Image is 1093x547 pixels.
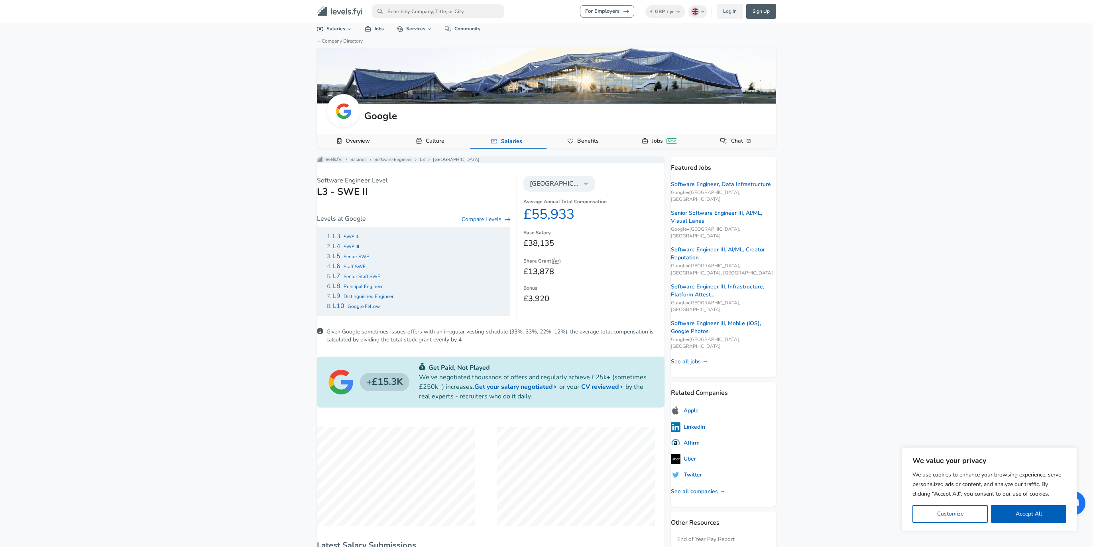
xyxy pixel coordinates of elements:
[344,243,359,250] span: SWE III
[688,5,708,18] button: English (UK)
[671,320,776,335] a: Software Engineer III, Mobile (iOS), Google Photos
[523,176,595,192] button: [GEOGRAPHIC_DATA]
[474,382,559,392] a: Get your salary negotiated
[574,134,602,148] a: Benefits
[344,263,366,270] span: Staff SWE
[530,179,579,188] span: [GEOGRAPHIC_DATA]
[333,263,366,270] a: L6Staff SWE
[350,157,366,163] a: Salaries
[358,23,390,35] a: Jobs
[671,283,776,299] a: Software Engineer III, Infrastructure, Platform Attest...
[523,198,664,206] dt: Average Annual Total Compensation
[671,438,700,448] a: Affirm
[419,373,653,401] p: We've negotiated thousands of offers and regularly achieve £25k+ (sometimes £250k+) increases. or...
[671,336,776,350] span: Google • [GEOGRAPHIC_DATA], [GEOGRAPHIC_DATA]
[671,438,680,448] img: 10SwgdJ.png
[671,263,776,276] span: Google • [GEOGRAPHIC_DATA], [GEOGRAPHIC_DATA], [GEOGRAPHIC_DATA]
[333,282,340,290] span: L8
[671,454,696,464] a: Uber
[667,8,674,15] span: / yr
[671,246,776,262] a: Software Engineer III, AI/ML, Creator Reputation
[317,214,366,224] p: Levels at Google
[671,226,776,239] span: Google • [GEOGRAPHIC_DATA], [GEOGRAPHIC_DATA]
[671,512,776,527] p: Other Resources
[671,157,776,173] p: Featured Jobs
[498,135,525,148] a: Salaries
[419,363,425,370] img: svg+xml;base64,PHN2ZyB4bWxucz0iaHR0cDovL3d3dy53My5vcmcvMjAwMC9zdmciIGZpbGw9IiMwYzU0NjAiIHZpZXdCb3...
[307,3,786,20] nav: primary
[344,253,369,260] span: Senior SWE
[438,23,487,35] a: Community
[523,292,664,305] dd: £3,920
[523,265,664,278] dd: £13,878
[317,38,363,44] a: ←Company Directory
[328,369,409,395] a: Google logo£15.3K
[344,293,393,300] span: Distinguished Engineer
[317,185,510,198] h1: L3 - SWE II
[671,358,708,366] a: See all jobs →
[671,422,705,432] a: LinkedIn
[671,406,680,416] img: applelogo.png
[364,109,397,123] h5: Google
[333,273,380,280] a: L7Senior Staff SWE
[390,23,438,35] a: Services
[671,470,702,480] a: Twitter
[333,272,340,280] span: L7
[333,302,380,310] a: L10Google Fellow
[333,243,359,250] a: L4SWE III
[677,535,735,543] a: End of Year Pay Report
[671,454,680,464] img: uberlogo.png
[666,138,677,144] div: New
[671,470,680,480] img: uitCbKH.png
[671,189,776,203] span: Google • [GEOGRAPHIC_DATA], [GEOGRAPHIC_DATA]
[344,233,358,240] span: SWE II
[336,103,352,119] img: google.webp
[991,505,1066,523] button: Accept All
[344,283,383,290] span: Principal Engineer
[650,8,653,15] span: £
[671,422,680,432] img: linkedinlogo.png
[344,273,380,280] span: Senior Staff SWE
[333,233,358,240] a: L3SWE II
[655,8,665,15] span: GBP
[348,303,380,310] span: Google Fellow
[645,5,685,18] button: £GBP/ yr
[671,180,771,188] a: Software Engineer, Data Infrastructure
[746,4,776,19] a: Sign Up
[523,237,664,250] dd: £38,135
[326,328,664,344] p: Given Google sometimes issues offers with an irregular vesting schedule (33%, 33%, 22%, 12%), the...
[333,292,393,300] a: L9Distinguished Engineer
[912,505,988,523] button: Customize
[649,134,680,148] a: JobsNew
[671,406,699,416] a: Apple
[333,262,340,271] span: L6
[333,232,340,241] span: L3
[671,209,776,225] a: Senior Software Engineer III, AI/ML, Visual Lanes
[671,488,725,496] a: See all companies →
[523,284,664,292] dt: Bonus
[372,4,504,18] input: Search by Company, Title, or City
[912,470,1066,499] p: We use cookies to enhance your browsing experience, serve personalized ads or content, and analyz...
[912,456,1066,465] p: We value your privacy
[692,8,698,15] img: English (UK)
[423,134,448,148] a: Culture
[581,382,625,392] a: CV reviewed
[902,447,1077,531] div: We value your privacy
[523,206,664,223] dd: £55,933
[333,282,383,290] a: L8Principal Engineer
[374,157,412,163] a: Software Engineer
[580,5,634,18] a: For Employers
[333,302,344,310] span: L10
[420,157,425,163] a: L3
[333,242,340,251] span: L4
[462,216,510,224] a: Compare Levels
[342,134,373,148] a: Overview
[523,256,664,265] dt: Share Grant ( )
[419,363,653,373] p: Get Paid, Not Played
[728,134,755,148] a: Chat
[317,176,510,185] p: Software Engineer Level
[717,4,743,19] a: Log In
[333,252,340,261] span: L5
[433,157,480,163] a: [GEOGRAPHIC_DATA]
[523,229,664,237] dt: Base Salary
